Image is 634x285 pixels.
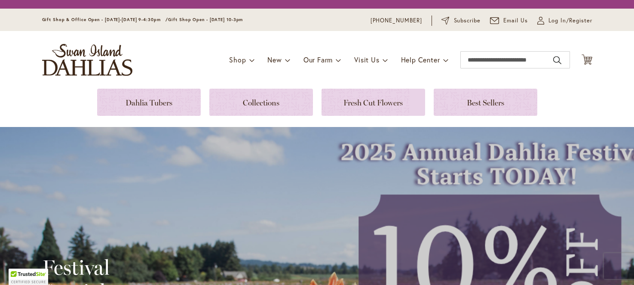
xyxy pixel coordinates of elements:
div: TrustedSite Certified [9,269,48,285]
a: Email Us [490,16,528,25]
span: Log In/Register [548,16,592,25]
span: Gift Shop Open - [DATE] 10-3pm [168,17,243,22]
span: Our Farm [303,55,333,64]
span: Help Center [401,55,440,64]
span: Subscribe [454,16,481,25]
a: [PHONE_NUMBER] [371,16,423,25]
span: Visit Us [354,55,379,64]
a: Log In/Register [537,16,592,25]
a: store logo [42,44,132,76]
button: Search [553,53,561,67]
span: Gift Shop & Office Open - [DATE]-[DATE] 9-4:30pm / [42,17,168,22]
a: Subscribe [441,16,481,25]
span: Email Us [503,16,528,25]
span: New [267,55,282,64]
span: Shop [229,55,246,64]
